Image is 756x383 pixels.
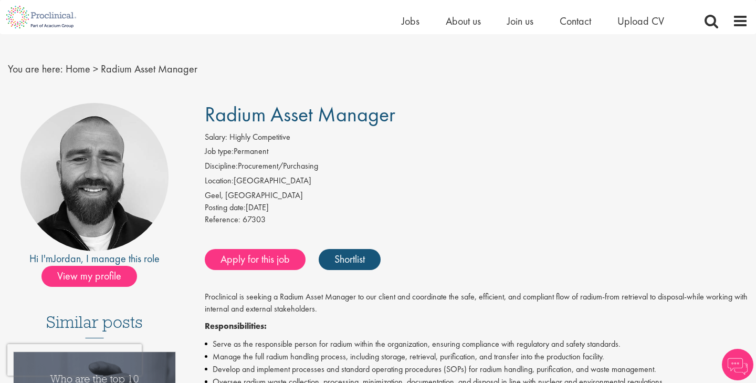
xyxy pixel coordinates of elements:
[205,101,395,128] span: Radium Asset Manager
[205,202,246,213] span: Posting date:
[205,131,227,143] label: Salary:
[66,62,90,76] a: breadcrumb link
[7,344,142,376] iframe: reCAPTCHA
[402,14,419,28] a: Jobs
[205,249,306,270] a: Apply for this job
[101,62,197,76] span: Radium Asset Manager
[53,252,81,265] a: Jordan
[205,214,240,226] label: Reference:
[205,291,748,315] p: Proclinical is seeking a Radium Asset Manager to our client and coordinate the safe, efficient, a...
[243,214,266,225] span: 67303
[46,313,143,338] h3: Similar posts
[8,251,181,266] div: Hi I'm , I manage this role
[93,62,98,76] span: >
[205,350,748,363] li: Manage the full radium handling process, including storage, retrieval, purification, and transfer...
[205,320,267,332] strong: Responsibilities:
[205,160,238,172] label: Discipline:
[205,146,748,160] li: Permanent
[507,14,533,28] a: Join us
[446,14,481,28] a: About us
[205,175,748,190] li: [GEOGRAPHIC_DATA]
[319,249,381,270] a: Shortlist
[41,266,137,287] span: View my profile
[205,363,748,376] li: Develop and implement processes and standard operating procedures (SOPs) for radium handling, pur...
[560,14,591,28] a: Contact
[41,268,148,282] a: View my profile
[205,175,234,187] label: Location:
[722,349,753,380] img: Chatbot
[617,14,664,28] a: Upload CV
[20,103,169,251] img: imeage of recruiter Jordan Kiely
[229,131,290,142] span: Highly Competitive
[205,160,748,175] li: Procurement/Purchasing
[8,62,63,76] span: You are here:
[205,190,748,202] div: Geel, [GEOGRAPHIC_DATA]
[205,202,748,214] div: [DATE]
[205,146,234,158] label: Job type:
[205,338,748,350] li: Serve as the responsible person for radium within the organization, ensuring compliance with regu...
